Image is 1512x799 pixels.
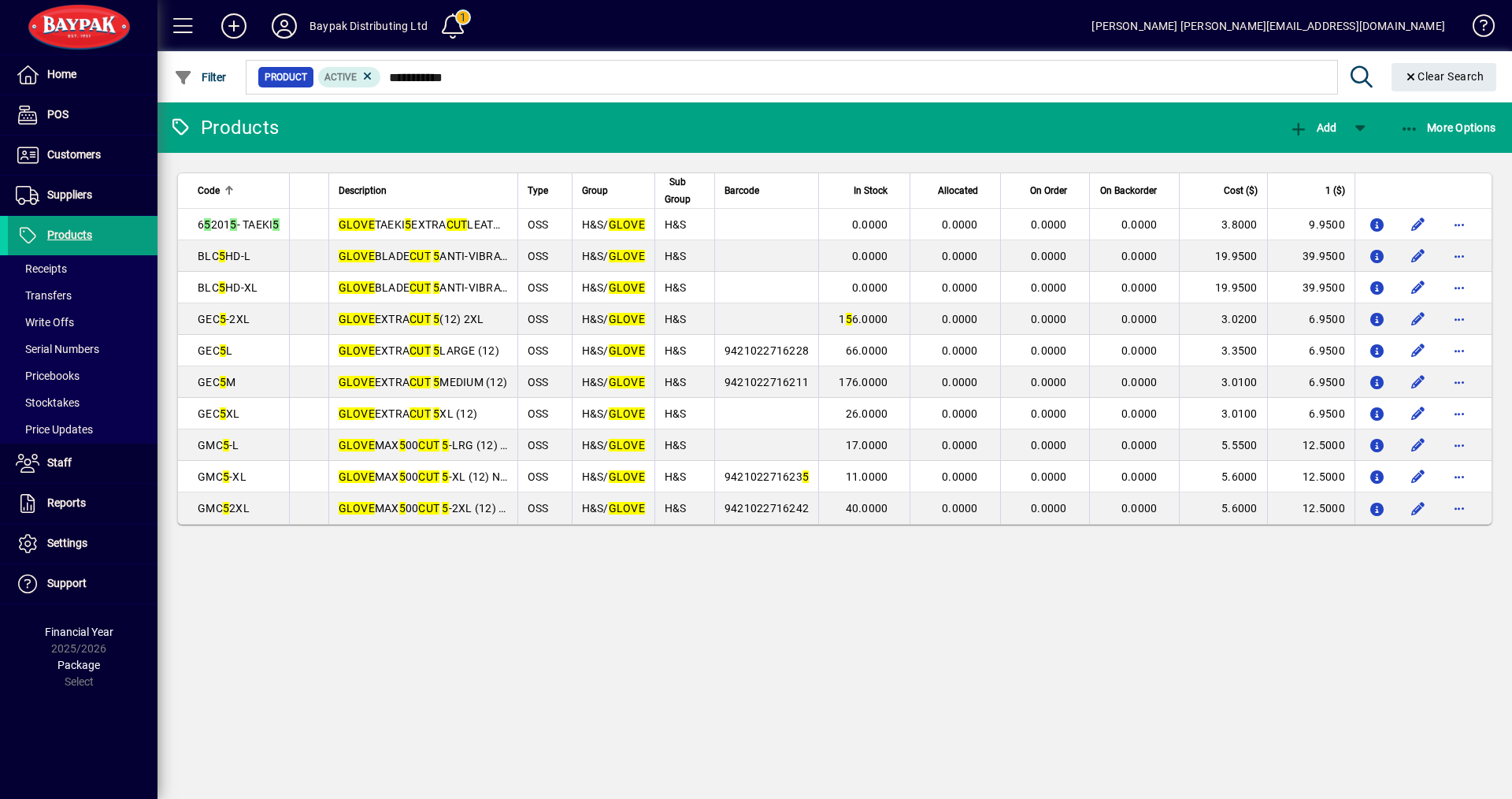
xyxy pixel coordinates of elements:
span: 0.0000 [942,281,978,294]
em: CUT [409,250,431,262]
td: 3.0100 [1179,398,1266,429]
em: 5 [405,218,411,231]
span: 0.0000 [1031,502,1067,515]
button: More options [1447,496,1472,521]
span: On Order [1030,182,1067,199]
button: More options [1447,307,1472,332]
span: H&S [665,470,687,483]
em: 5 [220,344,226,357]
span: 1 ($) [1325,182,1345,199]
em: 5 [399,439,406,452]
span: OSS [528,250,549,262]
button: More options [1447,370,1472,395]
td: 39.9500 [1267,240,1354,272]
a: Reports [8,484,157,523]
span: 66.0000 [846,344,888,357]
span: Customers [47,148,101,161]
em: 5 [219,281,225,294]
span: GEC L [198,344,232,357]
span: EXTRA XL (12) [339,407,478,420]
button: Edit [1406,496,1431,521]
span: BLC HD-XL [198,281,258,294]
a: Pricebooks [8,362,157,389]
span: H&S [665,439,687,452]
em: GLOVE [609,218,645,231]
span: H&S/ [582,344,645,357]
div: Products [169,115,279,140]
a: POS [8,95,157,135]
span: GEC -2XL [198,313,250,325]
button: Edit [1406,433,1431,458]
button: Filter [170,63,231,91]
span: Type [528,182,548,199]
em: 5 [433,376,439,388]
button: Edit [1406,275,1431,300]
span: 0.0000 [1031,218,1067,231]
em: 5 [399,470,406,483]
span: 0.0000 [942,470,978,483]
span: 0.0000 [942,502,978,515]
td: 5.6000 [1179,492,1266,524]
span: Add [1289,121,1336,134]
span: On Backorder [1100,182,1157,199]
em: 5 [846,313,852,325]
span: Suppliers [47,188,92,201]
button: More options [1447,243,1472,269]
td: 19.9500 [1179,272,1266,303]
span: MAX 00 -2XL (12) NITRILE/PU LAYED MAXI GRIP PALM [339,502,687,515]
span: H&S [665,218,687,231]
em: CUT [418,470,439,483]
span: Sub Group [665,173,691,208]
span: Filter [174,71,227,84]
span: 40.0000 [846,502,888,515]
span: EXTRA MEDIUM (12) [339,376,508,388]
span: OSS [528,439,549,452]
span: 9421022716211 [724,376,809,388]
span: Write Offs [16,316,74,329]
div: Baypak Distributing Ltd [309,13,428,39]
span: OSS [528,470,549,483]
em: GLOVE [339,439,375,452]
button: Edit [1406,212,1431,237]
span: 0.0000 [1031,407,1067,420]
span: 0.0000 [852,281,888,294]
td: 3.0100 [1179,366,1266,398]
span: 942102271623 [724,470,809,483]
span: 9421022716228 [724,344,809,357]
span: 0.0000 [1031,376,1067,388]
em: CUT [409,313,431,325]
div: Allocated [920,182,991,199]
td: 5.5500 [1179,429,1266,461]
span: 0.0000 [942,407,978,420]
em: 5 [220,313,226,325]
em: 5 [433,313,439,325]
span: Receipts [16,262,67,275]
span: Package [57,659,100,671]
button: More options [1447,338,1472,363]
a: Support [8,564,157,604]
span: 0.0000 [1121,376,1158,388]
span: H&S/ [582,313,645,325]
em: GLOVE [609,344,645,357]
span: Description [339,182,387,199]
button: Edit [1406,307,1431,332]
span: 0.0000 [1121,470,1158,483]
em: GLOVE [609,313,645,325]
span: 17.0000 [846,439,888,452]
td: 6.9500 [1267,335,1354,366]
em: 5 [223,470,229,483]
span: Stocktakes [16,396,80,409]
span: 0.0000 [942,376,978,388]
span: H&S/ [582,502,645,515]
span: H&S [665,502,687,515]
em: CUT [409,407,431,420]
div: Description [339,182,508,199]
em: 5 [223,502,229,515]
em: 5 [223,439,229,452]
button: Edit [1406,370,1431,395]
span: Price Updates [16,423,93,436]
span: MAX 00 -XL (12) NITRILE/PU LAYED MAXI GRIP PALM [339,470,680,483]
span: Pricebooks [16,370,80,382]
em: 5 [442,470,448,483]
span: H&S [665,407,687,420]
